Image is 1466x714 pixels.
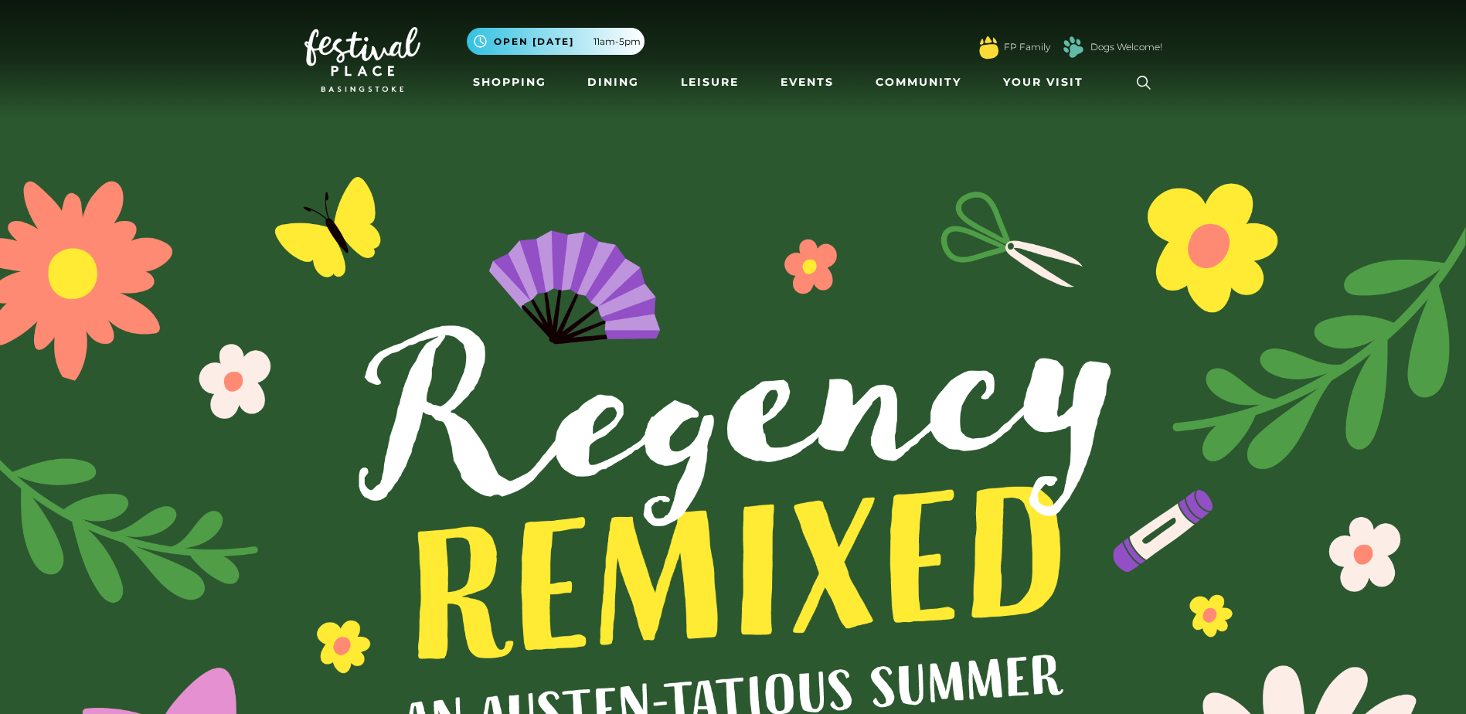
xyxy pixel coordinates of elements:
[467,68,553,97] a: Shopping
[494,35,574,49] span: Open [DATE]
[1003,74,1083,90] span: Your Visit
[581,68,645,97] a: Dining
[594,35,641,49] span: 11am-5pm
[467,28,645,55] button: Open [DATE] 11am-5pm
[1004,40,1050,54] a: FP Family
[1090,40,1162,54] a: Dogs Welcome!
[774,68,840,97] a: Events
[997,68,1097,97] a: Your Visit
[304,27,420,92] img: Festival Place Logo
[675,68,745,97] a: Leisure
[869,68,968,97] a: Community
